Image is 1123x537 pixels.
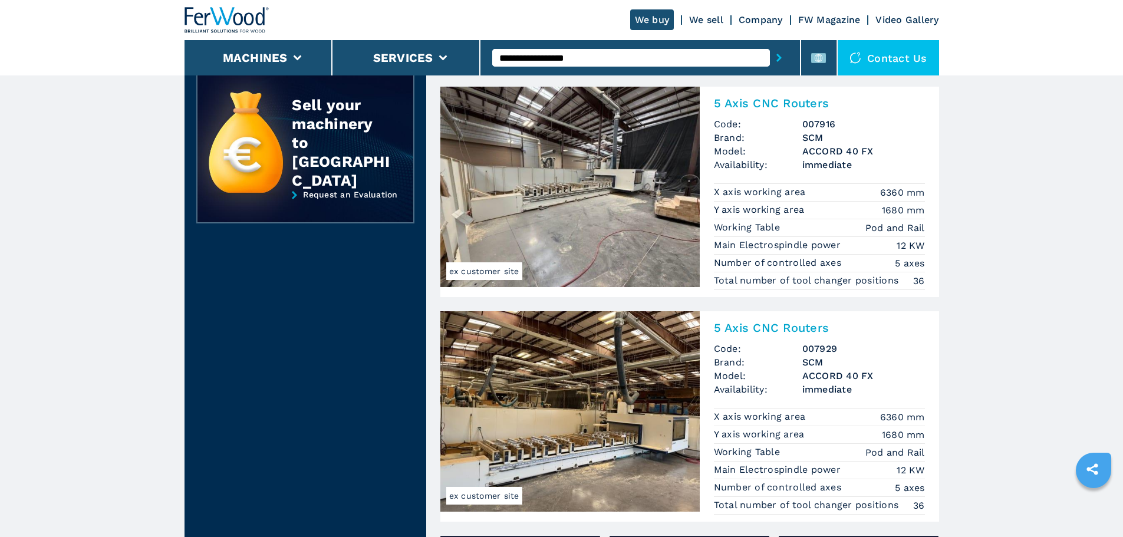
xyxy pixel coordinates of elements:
a: 5 Axis CNC Routers SCM ACCORD 40 FXex customer site5 Axis CNC RoutersCode:007929Brand:SCMModel:AC... [440,311,939,522]
p: Number of controlled axes [714,256,845,269]
a: sharethis [1078,454,1107,484]
em: Pod and Rail [865,446,925,459]
span: Code: [714,342,802,355]
a: 5 Axis CNC Routers SCM ACCORD 40 FXex customer site5 Axis CNC RoutersCode:007916Brand:SCMModel:AC... [440,87,939,297]
em: 5 axes [895,256,925,270]
span: ex customer site [446,262,522,280]
p: Y axis working area [714,428,808,441]
em: 12 KW [897,239,924,252]
span: Model: [714,369,802,383]
p: X axis working area [714,186,809,199]
em: 6360 mm [880,410,925,424]
p: Working Table [714,221,783,234]
p: Total number of tool changer positions [714,499,902,512]
img: Ferwood [185,7,269,33]
iframe: Chat [1073,484,1114,528]
p: Total number of tool changer positions [714,274,902,287]
h3: SCM [802,131,925,144]
div: Contact us [838,40,939,75]
em: 1680 mm [882,203,925,217]
h3: SCM [802,355,925,369]
span: Model: [714,144,802,158]
button: submit-button [770,44,788,71]
span: Brand: [714,131,802,144]
span: Code: [714,117,802,131]
em: 36 [913,499,925,512]
h3: 007916 [802,117,925,131]
p: Y axis working area [714,203,808,216]
h3: 007929 [802,342,925,355]
div: Sell your machinery to [GEOGRAPHIC_DATA] [292,95,390,190]
h3: ACCORD 40 FX [802,369,925,383]
em: 5 axes [895,481,925,495]
a: FW Magazine [798,14,861,25]
span: immediate [802,383,925,396]
a: We sell [689,14,723,25]
span: Availability: [714,158,802,172]
em: 36 [913,274,925,288]
p: Number of controlled axes [714,481,845,494]
a: Video Gallery [875,14,938,25]
h2: 5 Axis CNC Routers [714,96,925,110]
a: Request an Evaluation [196,190,414,232]
a: Company [739,14,783,25]
span: Brand: [714,355,802,369]
img: 5 Axis CNC Routers SCM ACCORD 40 FX [440,311,700,512]
p: Main Electrospindle power [714,463,844,476]
a: We buy [630,9,674,30]
p: Working Table [714,446,783,459]
img: 5 Axis CNC Routers SCM ACCORD 40 FX [440,87,700,287]
em: 12 KW [897,463,924,477]
button: Services [373,51,433,65]
button: Machines [223,51,288,65]
span: ex customer site [446,487,522,505]
h3: ACCORD 40 FX [802,144,925,158]
p: Main Electrospindle power [714,239,844,252]
img: Contact us [849,52,861,64]
h2: 5 Axis CNC Routers [714,321,925,335]
em: 1680 mm [882,428,925,442]
em: Pod and Rail [865,221,925,235]
span: immediate [802,158,925,172]
span: Availability: [714,383,802,396]
em: 6360 mm [880,186,925,199]
p: X axis working area [714,410,809,423]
